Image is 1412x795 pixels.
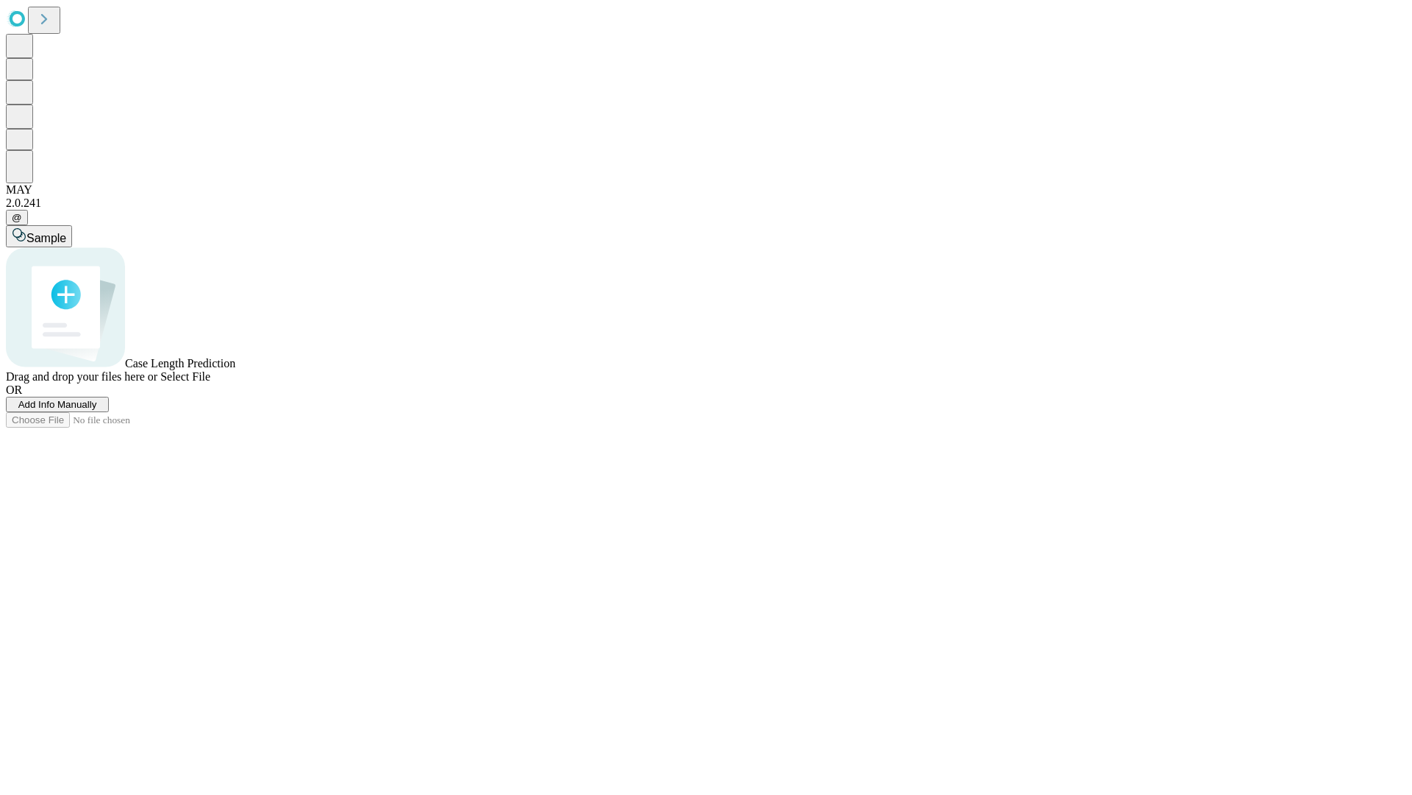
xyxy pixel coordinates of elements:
button: Sample [6,225,72,247]
span: Add Info Manually [18,399,97,410]
span: @ [12,212,22,223]
button: @ [6,210,28,225]
span: Select File [160,370,210,383]
span: Sample [26,232,66,244]
span: OR [6,384,22,396]
span: Drag and drop your files here or [6,370,157,383]
div: 2.0.241 [6,197,1406,210]
span: Case Length Prediction [125,357,235,370]
button: Add Info Manually [6,397,109,412]
div: MAY [6,183,1406,197]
